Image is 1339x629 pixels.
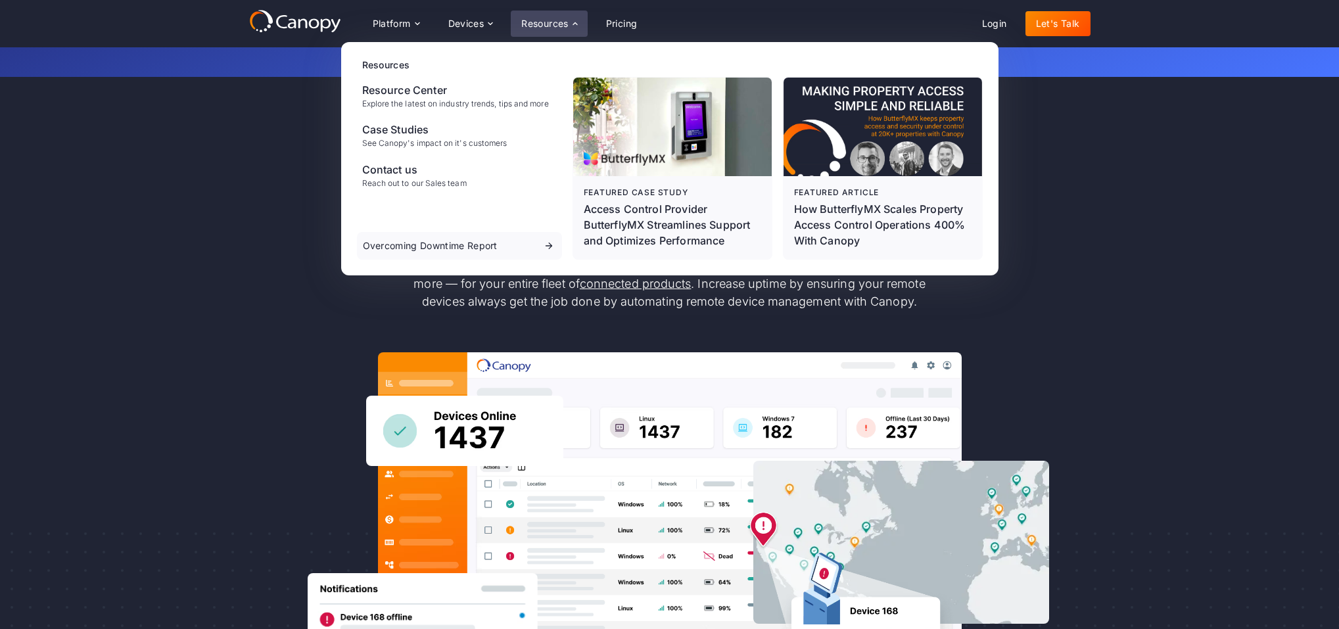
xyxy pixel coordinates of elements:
[573,78,772,259] a: Featured case studyAccess Control Provider ButterflyMX Streamlines Support and Optimizes Performance
[362,58,983,72] div: Resources
[366,396,563,466] img: Canopy sees how many devices are online
[357,156,562,193] a: Contact usReach out to our Sales team
[448,19,484,28] div: Devices
[584,201,761,248] p: Access Control Provider ButterflyMX Streamlines Support and Optimizes Performance
[341,42,998,275] nav: Resources
[357,77,562,114] a: Resource CenterExplore the latest on industry trends, tips and more
[438,11,504,37] div: Devices
[357,232,562,260] a: Overcoming Downtime Report
[362,139,507,148] div: See Canopy's impact on it's customers
[1025,11,1091,36] a: Let's Talk
[511,11,587,37] div: Resources
[362,179,467,188] div: Reach out to our Sales team
[521,19,569,28] div: Resources
[362,99,549,108] div: Explore the latest on industry trends, tips and more
[362,122,507,137] div: Case Studies
[794,187,972,198] div: Featured article
[784,78,982,259] a: Featured articleHow ButterflyMX Scales Property Access Control Operations 400% With Canopy
[584,187,761,198] div: Featured case study
[357,116,562,153] a: Case StudiesSee Canopy's impact on it's customers
[972,11,1018,36] a: Login
[362,82,549,98] div: Resource Center
[394,257,946,310] p: Reduce the costs to service kiosks, point-of-sale (POS) systems, physical security systems, and m...
[373,19,411,28] div: Platform
[794,201,972,248] div: How ButterflyMX Scales Property Access Control Operations 400% With Canopy
[596,11,648,36] a: Pricing
[580,277,691,291] a: connected products
[362,162,467,177] div: Contact us
[363,241,498,250] div: Overcoming Downtime Report
[362,11,430,37] div: Platform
